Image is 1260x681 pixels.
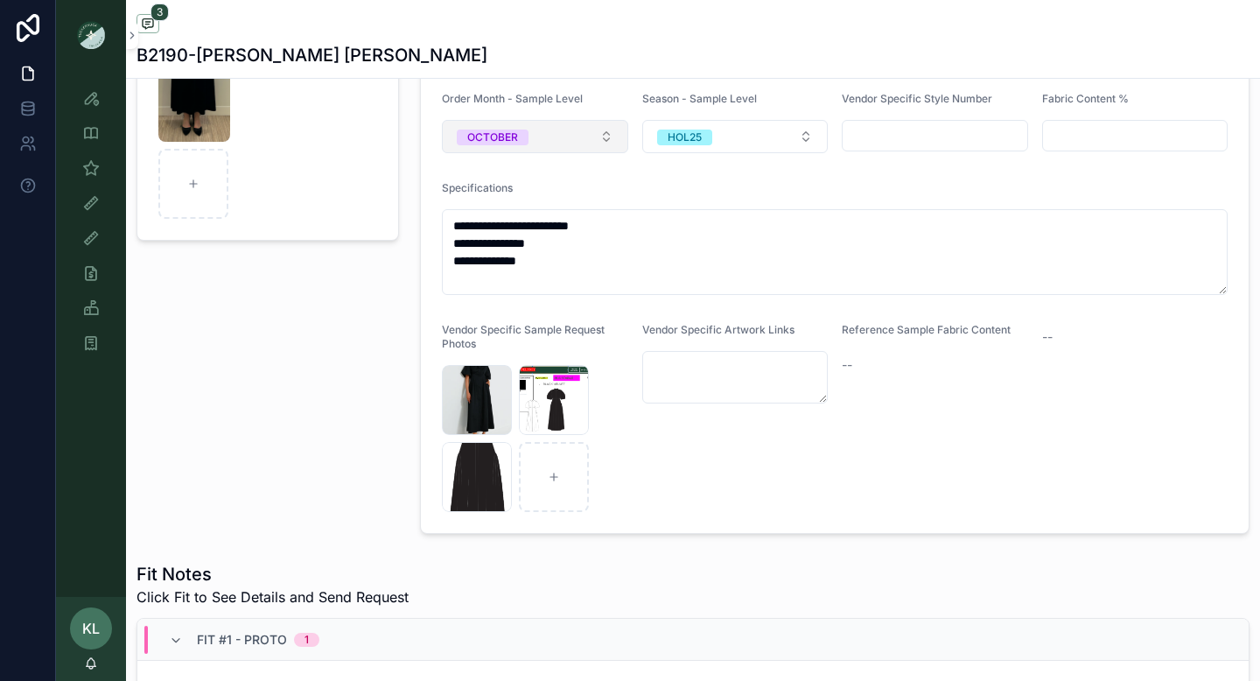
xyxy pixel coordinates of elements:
[56,70,126,382] div: scrollable content
[442,120,628,153] button: Select Button
[82,618,100,639] span: KL
[136,586,409,607] span: Click Fit to See Details and Send Request
[467,130,518,145] div: OCTOBER
[442,181,513,194] span: Specifications
[136,14,159,36] button: 3
[442,92,583,105] span: Order Month - Sample Level
[842,92,992,105] span: Vendor Specific Style Number
[642,323,794,336] span: Vendor Specific Artwork Links
[642,92,757,105] span: Season - Sample Level
[150,4,169,21] span: 3
[442,323,605,350] span: Vendor Specific Sample Request Photos
[668,130,702,145] div: HOL25
[136,562,409,586] h1: Fit Notes
[842,323,1011,336] span: Reference Sample Fabric Content
[136,43,487,67] h1: B2190-[PERSON_NAME] [PERSON_NAME]
[642,120,829,153] button: Select Button
[842,356,852,374] span: --
[197,631,287,649] span: Fit #1 - Proto
[77,21,105,49] img: App logo
[1042,328,1053,346] span: --
[304,633,309,647] div: 1
[1042,92,1129,105] span: Fabric Content %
